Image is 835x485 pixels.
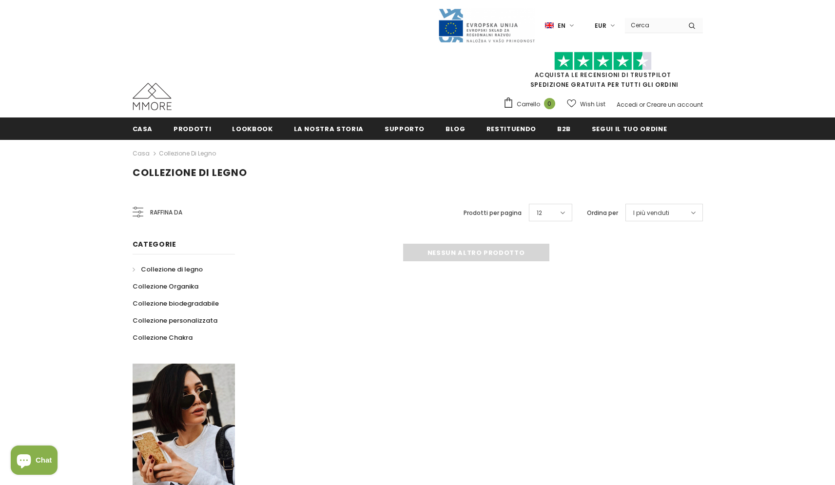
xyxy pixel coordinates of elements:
span: supporto [385,124,425,134]
label: Prodotti per pagina [464,208,522,218]
span: Categorie [133,239,176,249]
a: La nostra storia [294,117,364,139]
a: Collezione Organika [133,278,198,295]
a: Accedi [617,100,638,109]
span: SPEDIZIONE GRATUITA PER TUTTI GLI ORDINI [503,56,703,89]
a: Segui il tuo ordine [592,117,667,139]
img: Fidati di Pilot Stars [554,52,652,71]
a: supporto [385,117,425,139]
span: Carrello [517,99,540,109]
span: en [558,21,565,31]
a: Carrello 0 [503,97,560,112]
span: Collezione Chakra [133,333,193,342]
span: Restituendo [486,124,536,134]
a: Collezione di legno [159,149,216,157]
a: Blog [446,117,466,139]
span: Collezione di legno [141,265,203,274]
a: Casa [133,117,153,139]
span: Wish List [580,99,605,109]
span: B2B [557,124,571,134]
a: Collezione di legno [133,261,203,278]
span: Collezione biodegradabile [133,299,219,308]
span: Collezione personalizzata [133,316,217,325]
span: Prodotti [174,124,211,134]
span: Raffina da [150,207,182,218]
a: Acquista le recensioni di TrustPilot [535,71,671,79]
a: Collezione biodegradabile [133,295,219,312]
img: Casi MMORE [133,83,172,110]
span: Casa [133,124,153,134]
span: Blog [446,124,466,134]
label: Ordina per [587,208,618,218]
span: EUR [595,21,606,31]
a: Wish List [567,96,605,113]
span: I più venduti [633,208,669,218]
span: Lookbook [232,124,272,134]
span: Collezione Organika [133,282,198,291]
span: or [639,100,645,109]
span: Segui il tuo ordine [592,124,667,134]
img: i-lang-1.png [545,21,554,30]
a: Casa [133,148,150,159]
img: Javni Razpis [438,8,535,43]
span: 0 [544,98,555,109]
input: Search Site [625,18,681,32]
a: Collezione Chakra [133,329,193,346]
span: Collezione di legno [133,166,247,179]
span: La nostra storia [294,124,364,134]
inbox-online-store-chat: Shopify online store chat [8,446,60,477]
a: Prodotti [174,117,211,139]
a: Collezione personalizzata [133,312,217,329]
a: Restituendo [486,117,536,139]
a: Lookbook [232,117,272,139]
a: Creare un account [646,100,703,109]
a: B2B [557,117,571,139]
a: Javni Razpis [438,21,535,29]
span: 12 [537,208,542,218]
